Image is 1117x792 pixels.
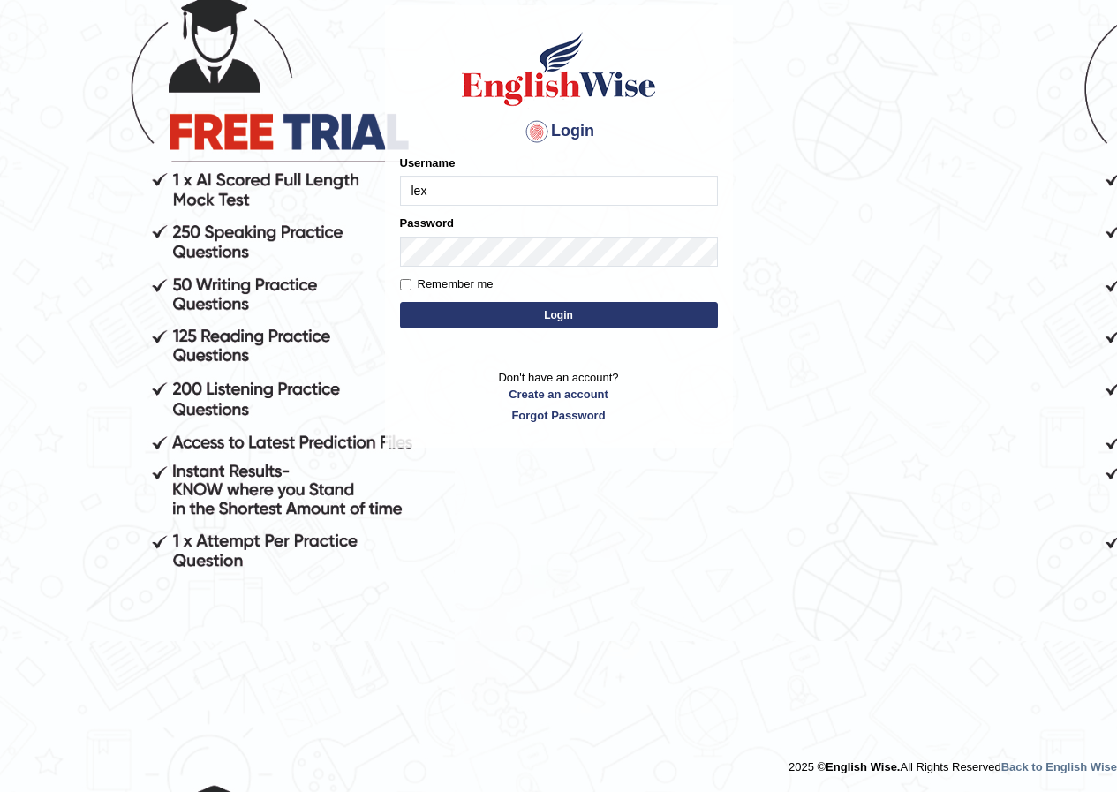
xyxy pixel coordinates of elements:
p: Don't have an account? [400,369,718,424]
a: Create an account [400,386,718,403]
div: 2025 © All Rights Reserved [789,750,1117,775]
label: Username [400,155,456,171]
button: Login [400,302,718,328]
a: Back to English Wise [1001,760,1117,773]
label: Password [400,215,454,231]
strong: English Wise. [826,760,900,773]
input: Remember me [400,279,411,290]
a: Forgot Password [400,407,718,424]
h4: Login [400,117,718,146]
img: Logo of English Wise sign in for intelligent practice with AI [458,29,660,109]
label: Remember me [400,275,494,293]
